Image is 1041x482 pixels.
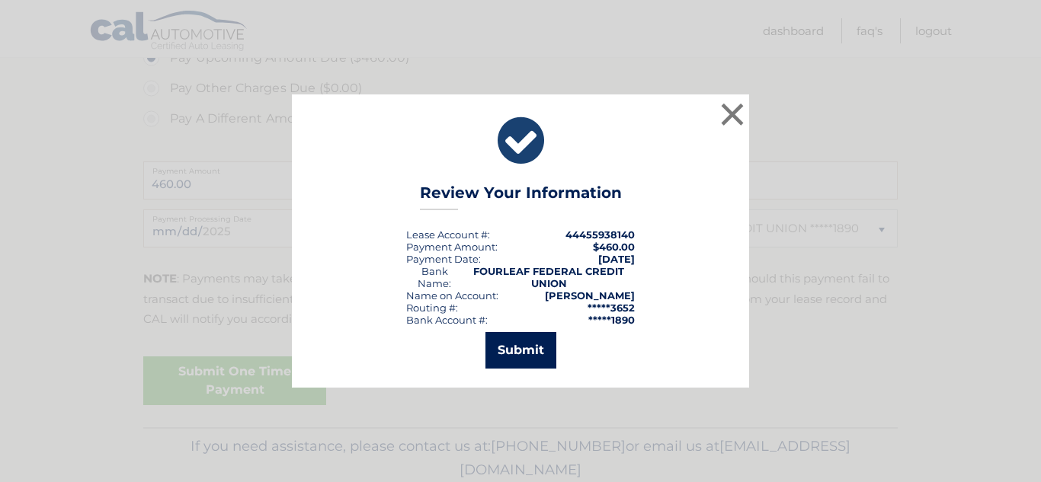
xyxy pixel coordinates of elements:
[406,228,490,241] div: Lease Account #:
[406,314,488,326] div: Bank Account #:
[406,253,479,265] span: Payment Date
[406,253,481,265] div: :
[593,241,635,253] span: $460.00
[598,253,635,265] span: [DATE]
[406,302,458,314] div: Routing #:
[565,228,635,241] strong: 44455938140
[473,265,624,289] strong: FOURLEAF FEDERAL CREDIT UNION
[545,289,635,302] strong: [PERSON_NAME]
[406,241,498,253] div: Payment Amount:
[485,332,556,369] button: Submit
[717,99,748,129] button: ×
[406,289,498,302] div: Name on Account:
[406,265,463,289] div: Bank Name:
[420,184,622,210] h3: Review Your Information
